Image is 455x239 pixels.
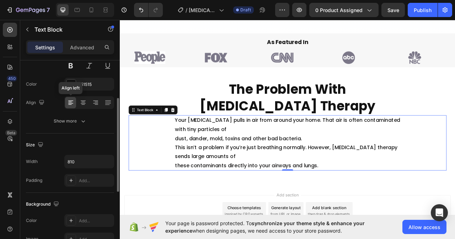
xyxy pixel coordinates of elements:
[79,81,112,88] div: 151515
[402,220,446,234] button: Allow access
[11,81,416,125] h2: The Problem With [MEDICAL_DATA] Therapy
[35,44,55,51] p: Settings
[240,7,251,13] span: Draft
[309,3,379,17] button: 0 product assigned
[69,125,357,195] div: Rich Text Editor. Editing area: main
[120,17,455,218] iframe: Design area
[0,43,76,59] img: [object Object]
[337,43,413,59] img: [object Object]
[1,25,425,38] p: As Featured In
[26,98,46,108] div: Align
[70,125,357,160] p: Your [MEDICAL_DATA] pulls in air from around your home. That air is often contaminated with tiny ...
[26,81,37,87] div: Color
[20,115,44,121] div: Text Block
[414,6,432,14] div: Publish
[70,44,94,51] p: Advanced
[431,204,448,221] div: Open Intercom Messenger
[189,6,216,14] span: [MEDICAL_DATA] Bacteria Filter
[408,223,440,231] span: Allow access
[5,130,17,136] div: Beta
[26,140,45,150] div: Size
[408,3,438,17] button: Publish
[85,43,160,59] img: [object Object]
[26,115,114,127] button: Show more
[387,7,399,13] span: Save
[47,6,50,14] p: 7
[7,76,17,81] div: 450
[381,3,405,17] button: Save
[165,219,392,234] span: Your page is password protected. To when designing pages, we need access to your store password.
[186,6,187,14] span: /
[197,222,230,230] span: Add section
[79,218,112,224] div: Add...
[3,3,53,17] button: 7
[70,160,357,194] p: This isn’t a problem if you’re just breathing normally. However, [MEDICAL_DATA] therapy sends lar...
[26,177,42,184] div: Padding
[54,118,87,125] div: Show more
[26,158,38,165] div: Width
[26,217,37,224] div: Color
[26,200,60,209] div: Background
[134,3,163,17] div: Undo/Redo
[34,25,95,34] p: Text Block
[169,43,244,59] img: [object Object]
[165,220,365,234] span: synchronize your theme style & enhance your experience
[315,6,363,14] span: 0 product assigned
[65,155,114,168] input: Auto
[79,178,112,184] div: Add...
[253,43,328,59] img: [object Object]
